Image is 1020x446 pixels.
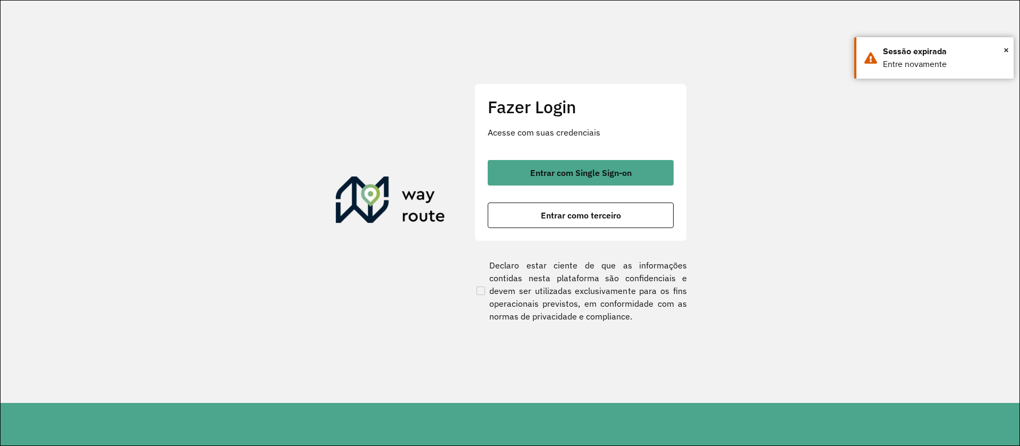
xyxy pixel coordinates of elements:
h2: Fazer Login [488,97,674,117]
span: Entrar com Single Sign-on [530,169,632,177]
button: button [488,160,674,186]
span: × [1004,42,1009,58]
div: Sessão expirada [883,45,1006,58]
label: Declaro estar ciente de que as informações contidas nesta plataforma são confidenciais e devem se... [474,259,687,323]
button: button [488,203,674,228]
img: Roteirizador AmbevTech [336,176,445,228]
span: Entrar como terceiro [541,211,621,220]
div: Entre novamente [883,58,1006,71]
p: Acesse com suas credenciais [488,126,674,139]
button: Close [1004,42,1009,58]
